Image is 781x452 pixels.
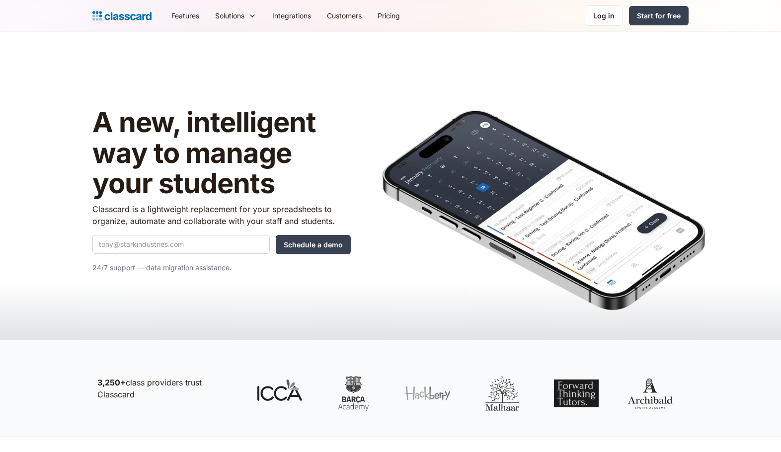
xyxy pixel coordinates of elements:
a: Log in [585,5,623,26]
p: class providers trust Classcard [97,377,236,400]
a: Customers [319,4,370,27]
a: Start for free [629,6,689,25]
input: tony@starkindustries.com [92,235,270,254]
p: 24/7 support — data migration assistance. [92,262,351,274]
a: home [92,9,152,23]
a: Pricing [370,4,408,27]
h1: A new, intelligent way to manage your students [92,107,351,199]
p: Classcard is a lightweight replacement for your spreadsheets to organize, automate and collaborat... [92,203,351,227]
div: Start for free [637,10,681,21]
div: Solutions [207,4,264,27]
div: Log in [593,10,615,21]
form: Quick Demo Form [92,235,351,254]
strong: 3,250+ [97,377,126,387]
a: Features [163,4,207,27]
div: Solutions [215,10,244,21]
input: Schedule a demo [276,235,351,254]
a: Integrations [264,4,319,27]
